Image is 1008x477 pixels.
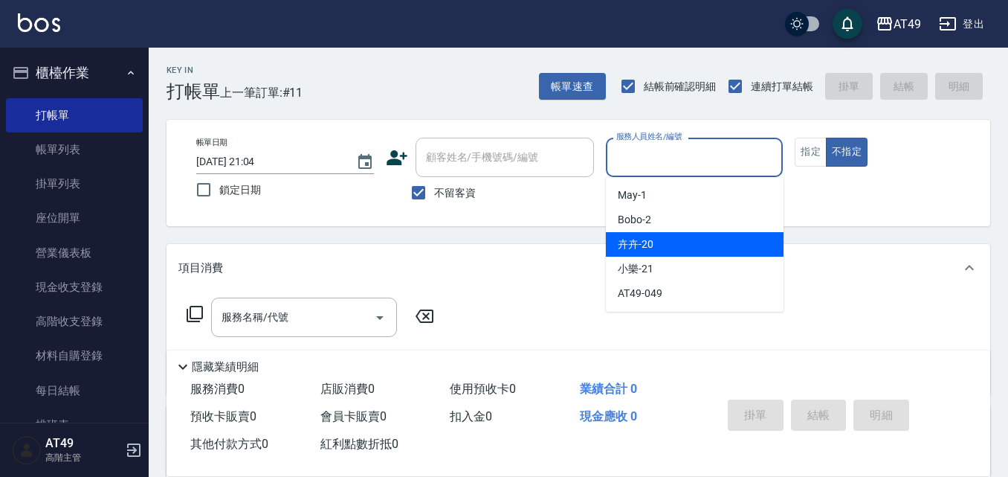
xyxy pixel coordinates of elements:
span: 預收卡販賣 0 [190,409,256,423]
button: 櫃檯作業 [6,54,143,92]
span: 業績合計 0 [580,382,637,396]
span: 結帳前確認明細 [644,79,717,95]
a: 營業儀表板 [6,236,143,270]
button: AT49 [870,9,927,39]
img: Person [12,435,42,465]
a: 掛單列表 [6,167,143,201]
span: 連續打單結帳 [751,79,813,95]
h3: 打帳單 [167,81,220,102]
div: AT49 [894,15,921,33]
button: 不指定 [826,138,868,167]
button: Open [368,306,392,330]
a: 高階收支登錄 [6,304,143,339]
span: 不留客資 [434,185,476,201]
button: 登出 [933,10,990,38]
img: Logo [18,13,60,32]
span: 使用預收卡 0 [450,382,516,396]
a: 排班表 [6,408,143,442]
span: 其他付款方式 0 [190,437,268,451]
button: 帳單速查 [539,73,606,100]
input: YYYY/MM/DD hh:mm [196,150,341,174]
a: 打帳單 [6,98,143,132]
a: 現金收支登錄 [6,270,143,304]
span: May -1 [618,188,647,203]
span: 鎖定日期 [219,182,261,198]
p: 隱藏業績明細 [192,359,259,375]
span: 店販消費 0 [320,382,375,396]
h5: AT49 [45,436,121,451]
span: 卉卉 -20 [618,237,653,252]
a: 材料自購登錄 [6,339,143,373]
a: 帳單列表 [6,132,143,167]
div: 項目消費 [167,244,990,292]
button: save [833,9,862,39]
a: 座位開單 [6,201,143,235]
span: 小樂 -21 [618,261,653,277]
span: 會員卡販賣 0 [320,409,387,423]
h2: Key In [167,65,220,75]
span: Bobo -2 [618,212,651,228]
span: 現金應收 0 [580,409,637,423]
span: 扣入金 0 [450,409,492,423]
a: 每日結帳 [6,374,143,408]
p: 高階主管 [45,451,121,464]
label: 帳單日期 [196,137,227,148]
span: 上一筆訂單:#11 [220,83,303,102]
button: 指定 [795,138,827,167]
span: 紅利點數折抵 0 [320,437,398,451]
p: 項目消費 [178,260,223,276]
label: 服務人員姓名/編號 [616,131,682,142]
span: AT49 -049 [618,286,662,301]
span: 服務消費 0 [190,382,245,396]
button: Choose date, selected date is 2025-09-06 [347,144,383,180]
